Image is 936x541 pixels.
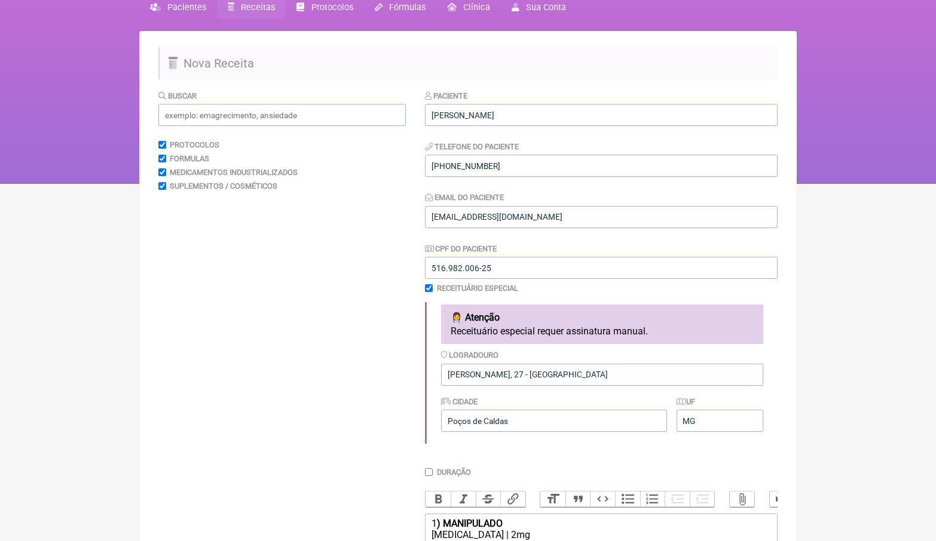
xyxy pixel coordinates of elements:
[170,140,219,149] label: Protocolos
[441,351,498,359] label: Logradouro
[590,491,615,507] button: Code
[158,91,197,100] label: Buscar
[170,182,277,190] label: Suplementos / Cosméticos
[565,491,591,507] button: Quote
[170,168,298,177] label: Medicamentos Industrializados
[167,2,206,13] span: Pacientes
[730,491,755,507] button: Attach Files
[526,2,566,13] span: Sua Conta
[426,491,451,507] button: Bold
[437,518,503,529] strong: ) MANIPULADO
[500,491,525,507] button: Link
[665,491,690,507] button: Decrease Level
[432,518,771,529] div: 1
[437,284,518,293] label: Receituário Especial
[425,142,519,151] label: Telefone do Paciente
[476,491,501,507] button: Strikethrough
[615,491,640,507] button: Bullets
[441,397,478,406] label: Cidade
[463,2,490,13] span: Clínica
[540,491,565,507] button: Heading
[425,193,504,202] label: Email do Paciente
[677,397,696,406] label: UF
[451,325,754,337] p: Receituário especial requer assinatura manual.
[640,491,665,507] button: Numbers
[432,529,771,540] div: [MEDICAL_DATA] | 2mg
[451,491,476,507] button: Italic
[425,244,497,253] label: CPF do Paciente
[241,2,275,13] span: Receitas
[158,47,778,79] h2: Nova Receita
[425,91,467,100] label: Paciente
[451,312,754,323] h4: 👩‍⚕️ Atenção
[437,468,471,477] label: Duração
[690,491,715,507] button: Increase Level
[389,2,426,13] span: Fórmulas
[158,104,406,126] input: exemplo: emagrecimento, ansiedade
[170,154,209,163] label: Formulas
[770,491,795,507] button: Undo
[311,2,353,13] span: Protocolos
